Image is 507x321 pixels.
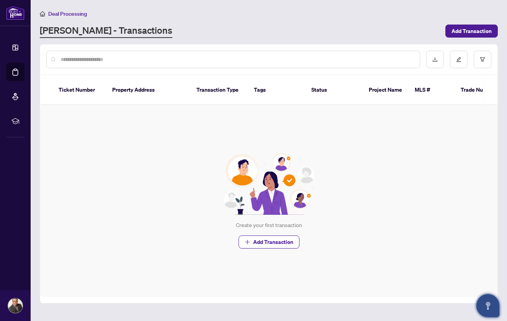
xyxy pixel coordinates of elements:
button: filter [474,51,491,68]
span: home [40,11,45,16]
th: Ticket Number [52,75,106,105]
button: Open asap [476,294,499,317]
button: Add Transaction [239,235,299,249]
th: Status [305,75,363,105]
span: filter [480,57,485,62]
span: download [432,57,438,62]
span: Deal Processing [48,10,87,17]
th: Transaction Type [190,75,248,105]
a: [PERSON_NAME] - Transactions [40,24,172,38]
img: logo [6,6,25,20]
th: Tags [248,75,305,105]
button: edit [450,51,468,68]
span: Add Transaction [451,25,492,37]
button: Add Transaction [445,25,498,38]
span: Add Transaction [253,236,293,248]
th: Property Address [106,75,190,105]
span: edit [456,57,461,62]
img: Null State Icon [219,153,318,215]
button: download [426,51,444,68]
th: MLS # [409,75,455,105]
div: Create your first transaction [236,221,302,229]
th: Project Name [363,75,409,105]
img: Profile Icon [8,298,23,313]
span: plus [245,239,250,245]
